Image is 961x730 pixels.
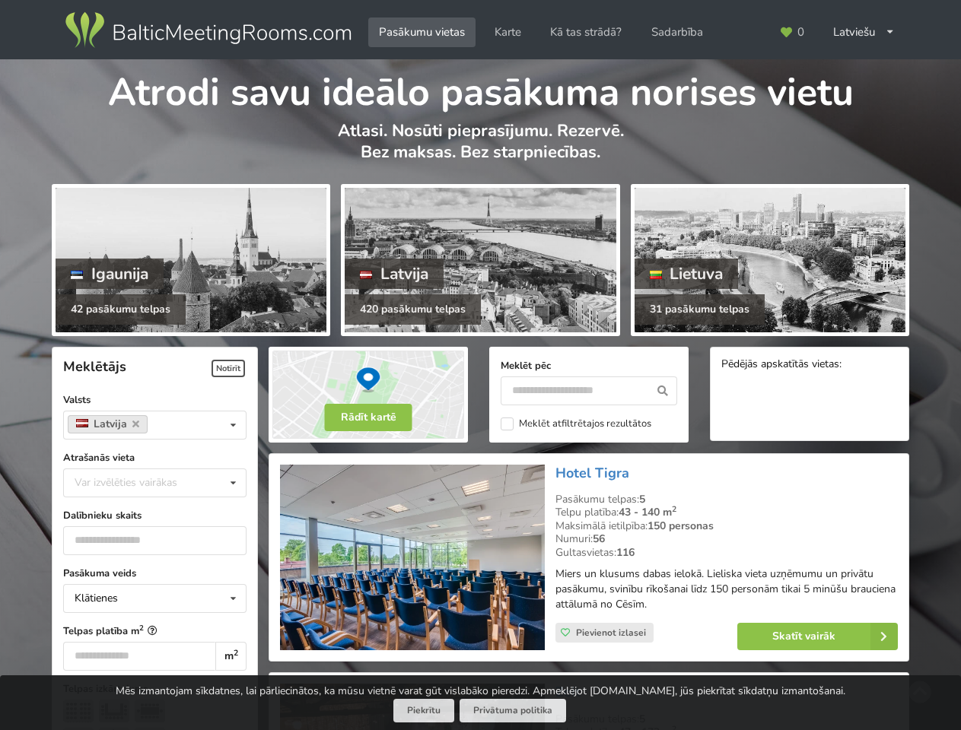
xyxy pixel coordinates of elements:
a: Sadarbība [641,17,714,47]
span: 0 [797,27,804,38]
img: Rādīt kartē [269,347,468,443]
a: Karte [484,17,532,47]
strong: 5 [639,492,645,506]
label: Meklēt pēc [501,358,677,373]
div: Telpu platība: [555,506,898,519]
label: Dalībnieku skaits [63,508,247,523]
sup: 2 [672,503,676,515]
a: Latvija 420 pasākumu telpas [341,184,619,336]
a: Kā tas strādā? [539,17,632,47]
span: Meklētājs [63,357,126,376]
p: Miers un klusums dabas ielokā. Lieliska vieta uzņēmumu un privātu pasākumu, svinību rīkošanai līd... [555,567,898,612]
div: Gultasvietas: [555,546,898,560]
div: Latvija [345,259,444,289]
a: Lietuva 31 pasākumu telpas [631,184,909,336]
div: 420 pasākumu telpas [345,294,481,325]
a: Latvija [68,415,148,433]
strong: 116 [616,545,635,560]
strong: 56 [593,532,605,546]
button: Piekrītu [393,699,454,722]
strong: 150 personas [648,519,714,533]
div: Maksimālā ietilpība: [555,519,898,533]
a: Privātuma politika [460,699,566,722]
div: Pēdējās apskatītās vietas: [721,358,898,373]
a: Hotel Tigra [555,464,629,482]
a: Igaunija 42 pasākumu telpas [52,184,330,336]
div: Lietuva [635,259,739,289]
div: m [215,642,247,671]
label: Telpas platība m [63,624,247,639]
button: Rādīt kartē [325,404,412,431]
strong: 43 - 140 m [619,505,676,519]
label: Meklēt atfiltrētajos rezultātos [501,417,651,430]
span: Notīrīt [212,360,245,377]
div: Klātienes [75,593,118,604]
div: Var izvēlēties vairākas [71,474,212,491]
sup: 2 [234,647,238,659]
div: Numuri: [555,532,898,546]
a: Skatīt vairāk [737,623,898,650]
div: 31 pasākumu telpas [635,294,765,325]
label: Pasākuma veids [63,566,247,581]
span: Pievienot izlasei [576,627,646,639]
img: Baltic Meeting Rooms [62,9,354,52]
div: Latviešu [823,17,905,47]
label: Valsts [63,392,247,408]
div: 42 pasākumu telpas [56,294,186,325]
sup: 2 [139,623,144,633]
img: Viesnīca | Priekuļi | Hotel Tigra [280,465,544,651]
p: Atlasi. Nosūti pieprasījumu. Rezervē. Bez maksas. Bez starpniecības. [52,120,909,179]
h1: Atrodi savu ideālo pasākuma norises vietu [52,59,909,117]
a: Pasākumu vietas [368,17,476,47]
div: Igaunija [56,259,164,289]
label: Atrašanās vieta [63,450,247,465]
div: Pasākumu telpas: [555,493,898,506]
